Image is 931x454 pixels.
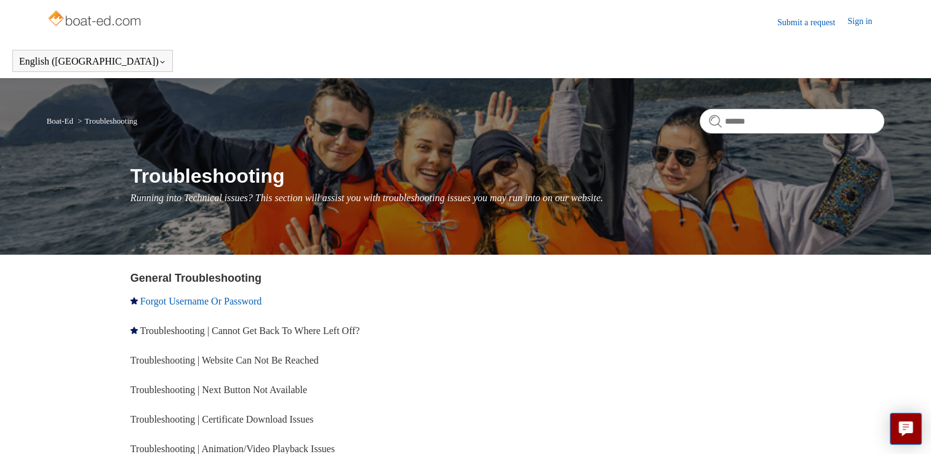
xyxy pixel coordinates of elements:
a: Troubleshooting | Website Can Not Be Reached [130,355,319,365]
button: Live chat [890,413,922,445]
a: Troubleshooting | Next Button Not Available [130,384,307,395]
svg: Promoted article [130,297,138,305]
li: Troubleshooting [75,116,137,125]
a: Troubleshooting | Animation/Video Playback Issues [130,444,335,454]
svg: Promoted article [130,327,138,334]
a: Forgot Username Or Password [140,296,262,306]
input: Search [700,109,884,133]
a: Troubleshooting | Cannot Get Back To Where Left Off? [140,325,360,336]
img: Boat-Ed Help Center home page [47,7,145,32]
a: Submit a request [777,16,847,29]
button: English ([GEOGRAPHIC_DATA]) [19,56,166,67]
p: Running into Technical issues? This section will assist you with troubleshooting issues you may r... [130,191,885,205]
li: Boat-Ed [47,116,76,125]
a: Troubleshooting | Certificate Download Issues [130,414,314,424]
a: Boat-Ed [47,116,73,125]
h1: Troubleshooting [130,161,885,191]
a: General Troubleshooting [130,272,262,284]
a: Sign in [847,15,884,30]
